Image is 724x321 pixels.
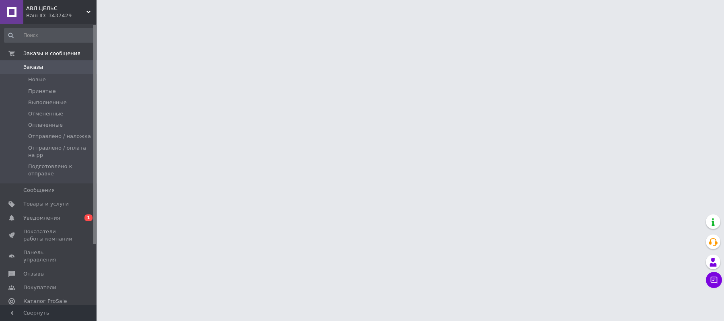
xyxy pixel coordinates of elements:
[23,200,69,208] span: Товары и услуги
[23,50,80,57] span: Заказы и сообщения
[28,163,94,177] span: Подготовлено к отправке
[84,214,93,221] span: 1
[28,88,56,95] span: Принятые
[23,214,60,222] span: Уведомления
[28,121,63,129] span: Оплаченные
[23,298,67,305] span: Каталог ProSale
[23,249,74,263] span: Панель управления
[23,187,55,194] span: Сообщения
[23,228,74,243] span: Показатели работы компании
[28,144,94,159] span: Отправлено / оплата на рр
[26,5,86,12] span: АВЛ ЦЕЛЬС
[26,12,97,19] div: Ваш ID: 3437429
[706,272,722,288] button: Чат с покупателем
[28,133,91,140] span: Отправлено / наложка
[23,64,43,71] span: Заказы
[28,110,63,117] span: Отмененные
[23,270,45,278] span: Отзывы
[28,99,67,106] span: Выполненные
[4,28,95,43] input: Поиск
[28,76,46,83] span: Новые
[23,284,56,291] span: Покупатели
